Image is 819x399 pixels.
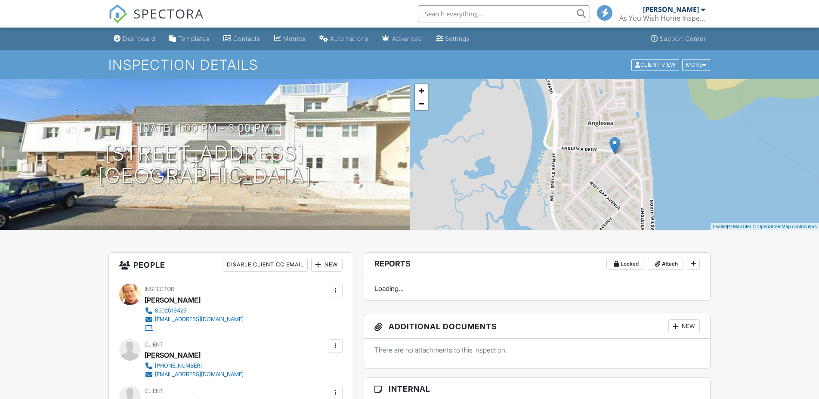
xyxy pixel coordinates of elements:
div: Settings [445,35,470,42]
h3: [DATE] 1:00 pm - 3:00 pm [139,122,271,134]
span: Inspector [145,286,174,292]
a: SPECTORA [108,12,204,30]
a: Contacts [220,31,264,47]
h1: Inspection Details [108,57,711,72]
p: There are no attachments to this inspection. [374,345,700,355]
a: © MapTiler [728,224,751,229]
div: Client View [631,59,679,71]
a: [EMAIL_ADDRESS][DOMAIN_NAME] [145,370,244,379]
div: 8502619429 [155,307,187,314]
div: [PERSON_NAME] [145,349,201,362]
a: [EMAIL_ADDRESS][DOMAIN_NAME] [145,315,244,324]
a: [PHONE_NUMBER] [145,362,244,370]
a: Automations (Basic) [316,31,372,47]
div: Dashboard [123,35,155,42]
a: Client View [630,61,681,68]
div: Metrics [283,35,306,42]
a: Templates [166,31,213,47]
div: More [682,59,710,71]
div: [EMAIL_ADDRESS][DOMAIN_NAME] [155,316,244,323]
div: Contacts [233,35,260,42]
span: SPECTORA [133,4,204,22]
a: Dashboard [110,31,159,47]
div: Disable Client CC Email [223,258,308,272]
h1: [STREET_ADDRESS] [GEOGRAPHIC_DATA] [98,142,312,188]
h3: People [109,253,353,277]
div: [EMAIL_ADDRESS][DOMAIN_NAME] [155,371,244,378]
a: Leaflet [713,224,727,229]
div: [PERSON_NAME] [145,294,201,306]
input: Search everything... [418,5,590,22]
a: Support Center [647,31,709,47]
div: Automations [330,35,368,42]
a: 8502619429 [145,306,244,315]
a: Settings [433,31,473,47]
div: Support Center [660,35,706,42]
div: | [711,223,819,230]
div: Templates [178,35,210,42]
img: The Best Home Inspection Software - Spectora [108,4,127,23]
a: Metrics [271,31,309,47]
div: As You Wish Home Inspection LLC [619,14,705,22]
span: Client [145,388,163,394]
div: New [668,319,700,333]
span: Client [145,341,163,348]
div: Advanced [392,35,422,42]
div: New [311,258,343,272]
div: [PERSON_NAME] [643,5,699,14]
a: Zoom in [415,84,428,97]
div: [PHONE_NUMBER] [155,362,202,369]
a: Zoom out [415,97,428,110]
h3: Additional Documents [364,314,711,339]
a: Advanced [379,31,426,47]
a: © OpenStreetMap contributors [753,224,817,229]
